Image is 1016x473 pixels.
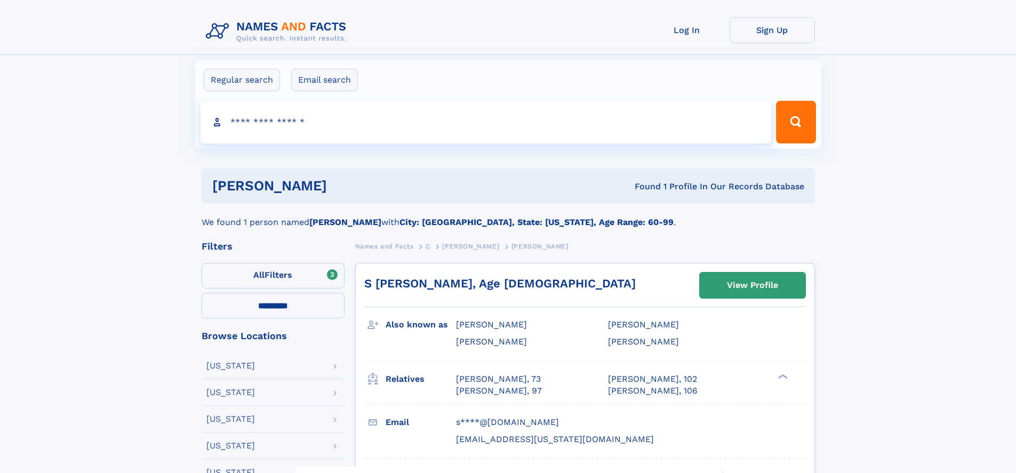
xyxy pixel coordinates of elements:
span: [PERSON_NAME] [442,243,499,250]
h3: Also known as [386,316,456,334]
h3: Relatives [386,370,456,388]
b: City: [GEOGRAPHIC_DATA], State: [US_STATE], Age Range: 60-99 [399,217,674,227]
input: search input [201,101,772,143]
span: C [426,243,430,250]
span: [PERSON_NAME] [456,336,527,347]
a: Sign Up [730,17,815,43]
a: Log In [644,17,730,43]
label: Filters [202,263,345,288]
a: [PERSON_NAME], 106 [608,385,698,397]
a: C [426,239,430,253]
div: ❯ [775,373,788,380]
div: [US_STATE] [206,388,255,397]
a: [PERSON_NAME] [442,239,499,253]
button: Search Button [776,101,815,143]
img: Logo Names and Facts [202,17,355,46]
a: View Profile [700,272,805,298]
div: View Profile [727,273,778,298]
span: [EMAIL_ADDRESS][US_STATE][DOMAIN_NAME] [456,434,654,444]
div: [US_STATE] [206,415,255,423]
div: Browse Locations [202,331,345,341]
div: Filters [202,242,345,251]
div: We found 1 person named with . [202,203,815,229]
label: Regular search [204,69,280,91]
b: [PERSON_NAME] [309,217,381,227]
a: Names and Facts [355,239,414,253]
a: S [PERSON_NAME], Age [DEMOGRAPHIC_DATA] [364,277,636,290]
span: [PERSON_NAME] [511,243,569,250]
div: [US_STATE] [206,442,255,450]
a: [PERSON_NAME], 73 [456,373,541,385]
div: [US_STATE] [206,362,255,370]
h3: Email [386,413,456,431]
div: Found 1 Profile In Our Records Database [481,181,804,193]
label: Email search [291,69,358,91]
span: All [253,270,265,280]
a: [PERSON_NAME], 97 [456,385,542,397]
span: [PERSON_NAME] [456,319,527,330]
span: [PERSON_NAME] [608,319,679,330]
a: [PERSON_NAME], 102 [608,373,697,385]
span: [PERSON_NAME] [608,336,679,347]
h1: [PERSON_NAME] [212,179,481,193]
